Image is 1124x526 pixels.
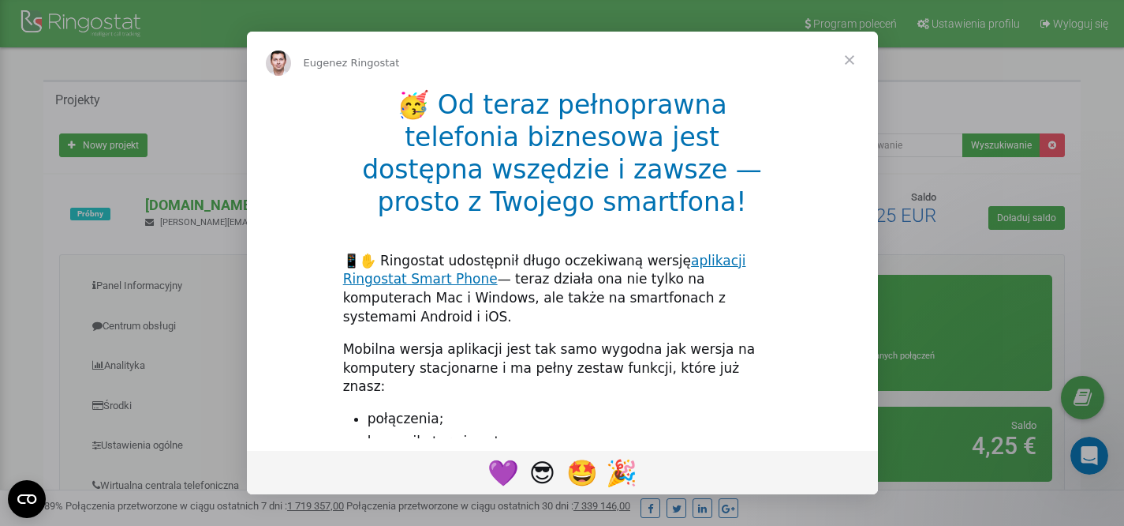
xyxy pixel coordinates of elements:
[484,453,523,491] span: purple heart reaction
[8,480,46,518] button: Open CMP widget
[529,458,555,488] span: 😎
[821,32,878,88] span: Zamknij
[342,57,399,69] span: z Ringostat
[304,57,342,69] span: Eugene
[602,453,641,491] span: tada reaction
[343,89,782,228] h1: 🥳 Od teraz pełnoprawna telefonia biznesowa jest dostępna wszędzie i zawsze — prosto z Twojego sma...
[606,458,637,488] span: 🎉
[487,458,519,488] span: 💜
[368,433,782,452] li: komunikatory i czaty;
[266,51,291,76] img: Profile image for Eugene
[368,410,782,429] li: połączenia;
[566,458,598,488] span: 🤩
[523,453,562,491] span: face with sunglasses reaction
[562,453,602,491] span: star struck reaction
[343,252,782,327] div: 📱✋ Ringostat udostępnił długo oczekiwaną wersję — teraz działa ona nie tylko na komputerach Mac i...
[343,340,782,396] div: Mobilna wersja aplikacji jest tak samo wygodna jak wersja na komputery stacjonarne i ma pełny zes...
